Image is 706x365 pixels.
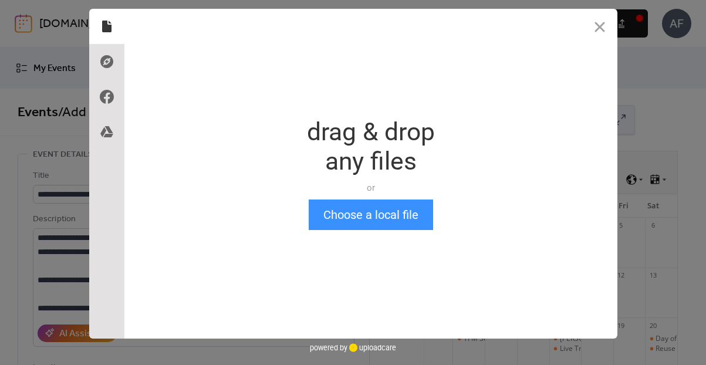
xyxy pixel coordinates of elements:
[310,339,396,356] div: powered by
[89,79,124,114] div: Facebook
[307,182,435,194] div: or
[89,114,124,150] div: Google Drive
[307,117,435,176] div: drag & drop any files
[309,200,433,230] button: Choose a local file
[347,343,396,352] a: uploadcare
[89,9,124,44] div: Local Files
[89,44,124,79] div: Direct Link
[582,9,617,44] button: Close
